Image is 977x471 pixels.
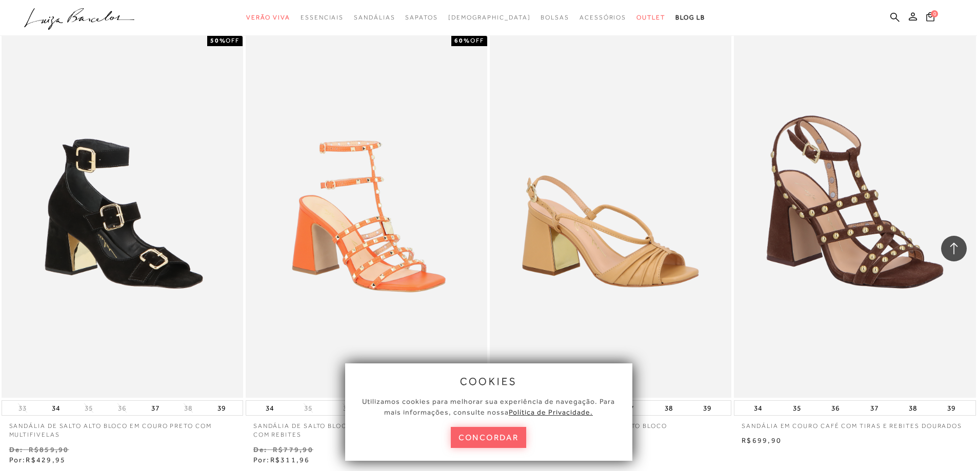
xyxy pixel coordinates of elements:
[580,8,626,27] a: categoryNavScreenReaderText
[906,401,920,415] button: 38
[9,456,66,464] span: Por:
[541,8,569,27] a: categoryNavScreenReaderText
[301,14,344,21] span: Essenciais
[148,401,163,415] button: 37
[867,401,882,415] button: 37
[700,401,714,415] button: 39
[82,403,96,413] button: 35
[3,37,242,396] img: SANDÁLIA DE SALTO ALTO BLOCO EM COURO PRETO COM MULTIFIVELAS
[675,14,705,21] span: BLOG LB
[460,376,517,387] span: cookies
[301,8,344,27] a: categoryNavScreenReaderText
[931,10,938,17] span: 0
[828,401,843,415] button: 36
[15,403,30,413] button: 33
[509,408,593,416] a: Política de Privacidade.
[246,8,290,27] a: categoryNavScreenReaderText
[734,416,975,431] a: SANDÁLIA EM COURO CAFÉ COM TIRAS E REBITES DOURADOS
[405,14,437,21] span: Sapatos
[541,14,569,21] span: Bolsas
[470,37,484,44] span: OFF
[448,8,531,27] a: noSubCategoriesText
[362,397,615,416] span: Utilizamos cookies para melhorar sua experiência de navegação. Para mais informações, consulte nossa
[270,456,310,464] span: R$311,96
[26,456,66,464] span: R$429,95
[2,416,243,439] a: SANDÁLIA DE SALTO ALTO BLOCO EM COURO PRETO COM MULTIFIVELAS
[751,401,765,415] button: 34
[405,8,437,27] a: categoryNavScreenReaderText
[263,401,277,415] button: 34
[246,14,290,21] span: Verão Viva
[636,14,665,21] span: Outlet
[246,416,487,439] a: SANDÁLIA DE SALTO BLOCO ALTO EM COURO LARANJA SUNSET COM REBITES
[29,445,69,454] small: R$859,90
[253,456,310,464] span: Por:
[273,445,313,454] small: R$779,90
[636,8,665,27] a: categoryNavScreenReaderText
[253,445,268,454] small: De:
[9,445,24,454] small: De:
[354,8,395,27] a: categoryNavScreenReaderText
[454,37,470,44] strong: 60%
[214,401,229,415] button: 39
[49,401,63,415] button: 34
[662,401,676,415] button: 38
[181,403,195,413] button: 38
[491,37,730,396] img: SANDÁLIA EM COURO AREIA COM SALTO BLOCO
[301,403,315,413] button: 35
[115,403,129,413] button: 36
[226,37,240,44] span: OFF
[790,401,804,415] button: 35
[580,14,626,21] span: Acessórios
[944,401,959,415] button: 39
[675,8,705,27] a: BLOG LB
[448,14,531,21] span: [DEMOGRAPHIC_DATA]
[923,11,938,25] button: 0
[354,14,395,21] span: Sandálias
[210,37,226,44] strong: 50%
[735,37,974,396] img: SANDÁLIA EM COURO CAFÉ COM TIRAS E REBITES DOURADOS
[742,436,782,444] span: R$699,90
[247,37,486,396] img: SANDÁLIA DE SALTO BLOCO ALTO EM COURO LARANJA SUNSET COM REBITES
[451,427,527,448] button: concordar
